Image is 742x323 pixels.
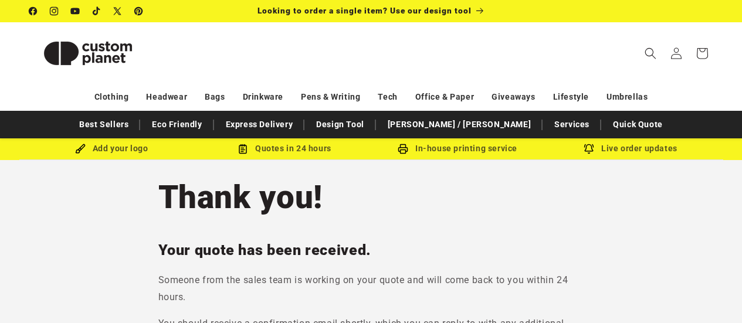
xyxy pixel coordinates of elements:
[158,241,584,260] h2: Your quote has been received.
[492,87,535,107] a: Giveaways
[415,87,474,107] a: Office & Paper
[258,6,472,15] span: Looking to order a single item? Use our design tool
[310,114,370,135] a: Design Tool
[553,87,589,107] a: Lifestyle
[607,114,669,135] a: Quick Quote
[584,144,594,154] img: Order updates
[548,114,595,135] a: Services
[73,114,134,135] a: Best Sellers
[371,141,544,156] div: In-house printing service
[220,114,299,135] a: Express Delivery
[25,22,151,84] a: Custom Planet
[94,87,129,107] a: Clothing
[398,144,408,154] img: In-house printing
[205,87,225,107] a: Bags
[158,272,584,306] p: Someone from the sales team is working on your quote and will come back to you within 24 hours.
[29,27,147,80] img: Custom Planet
[75,144,86,154] img: Brush Icon
[238,144,248,154] img: Order Updates Icon
[158,176,584,217] h1: Thank you!
[378,87,397,107] a: Tech
[301,87,360,107] a: Pens & Writing
[638,40,663,66] summary: Search
[544,141,717,156] div: Live order updates
[146,87,187,107] a: Headwear
[382,114,537,135] a: [PERSON_NAME] / [PERSON_NAME]
[146,114,208,135] a: Eco Friendly
[25,141,198,156] div: Add your logo
[607,87,648,107] a: Umbrellas
[198,141,371,156] div: Quotes in 24 hours
[243,87,283,107] a: Drinkware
